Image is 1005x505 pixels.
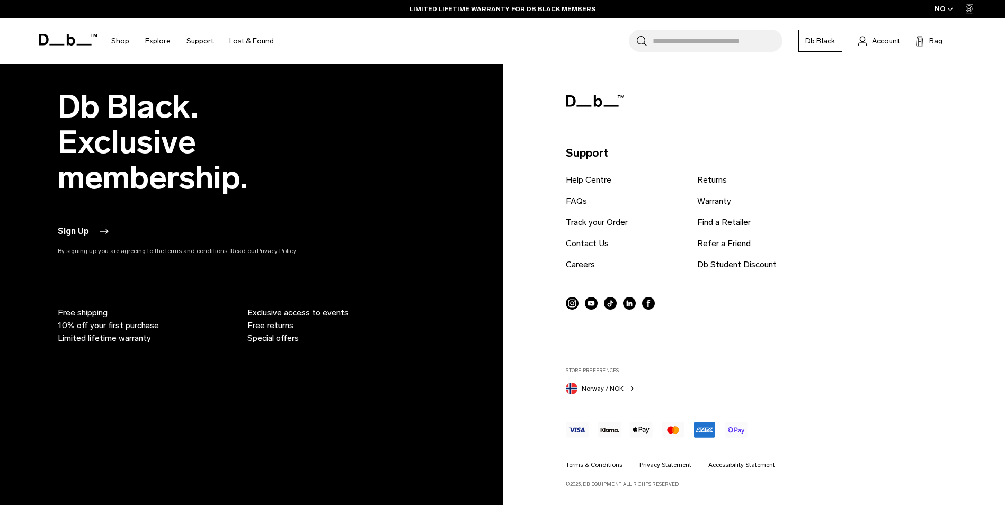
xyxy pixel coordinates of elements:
span: Exclusive access to events [247,306,349,319]
p: Support [566,145,937,161]
a: Lost & Found [229,22,274,60]
a: Db Student Discount [697,258,777,271]
a: Help Centre [566,174,611,186]
a: Privacy Policy. [257,247,297,255]
a: Careers [566,258,595,271]
span: Special offers [247,332,299,345]
span: Account [872,35,900,47]
span: Bag [929,35,942,47]
label: Store Preferences [566,367,937,374]
a: Track your Order [566,216,628,229]
span: Limited lifetime warranty [58,332,151,345]
nav: Main Navigation [103,18,282,64]
a: Find a Retailer [697,216,751,229]
button: Norway Norway / NOK [566,381,636,394]
p: ©2025, Db Equipment. All rights reserved. [566,476,937,488]
span: Free returns [247,319,294,332]
button: Bag [915,34,942,47]
a: Account [858,34,900,47]
a: FAQs [566,195,587,208]
a: Support [186,22,214,60]
span: Norway / NOK [582,384,624,393]
a: Warranty [697,195,731,208]
a: Privacy Statement [639,460,691,470]
span: 10% off your first purchase [58,319,159,332]
a: Terms & Conditions [566,460,622,470]
a: Explore [145,22,171,60]
p: By signing up you are agreeing to the terms and conditions. Read our [58,246,344,256]
span: Free shipping [58,306,108,319]
a: LIMITED LIFETIME WARRANTY FOR DB BLACK MEMBERS [410,4,595,14]
button: Sign Up [58,225,110,238]
h2: Db Black. Exclusive membership. [58,89,344,195]
a: Accessibility Statement [708,460,775,470]
a: Refer a Friend [697,237,751,250]
a: Db Black [798,30,842,52]
img: Norway [566,383,577,394]
a: Contact Us [566,237,609,250]
a: Shop [111,22,129,60]
a: Returns [697,174,727,186]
